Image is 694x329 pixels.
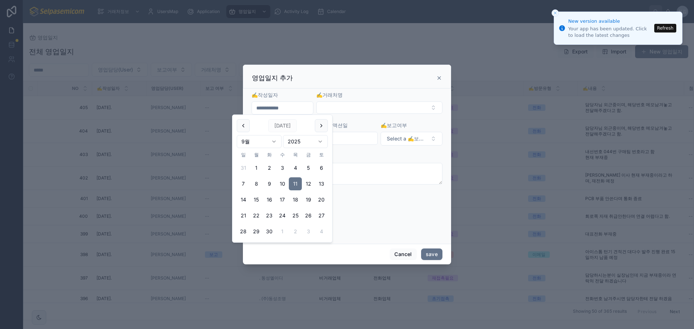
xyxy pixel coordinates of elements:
[316,101,442,114] button: Select Button
[237,209,250,222] button: 2025년 9월 21일 일요일
[276,225,289,238] button: 2025년 10월 1일 수요일
[263,161,276,174] button: 2025년 9월 2일 화요일
[263,209,276,222] button: 2025년 9월 23일 화요일
[237,193,250,206] button: 2025년 9월 14일 일요일
[250,161,263,174] button: 2025년 9월 1일 월요일
[237,225,250,238] button: 2025년 9월 28일 일요일
[316,92,343,98] span: ✍️거래처명
[289,209,302,222] button: 2025년 9월 25일 목요일
[381,132,442,146] button: Select Button
[315,225,328,238] button: 2025년 10월 4일 토요일
[302,151,315,159] th: 금요일
[315,209,328,222] button: 2025년 9월 27일 토요일
[237,151,250,159] th: 일요일
[302,177,315,190] button: 2025년 9월 12일 금요일
[237,177,250,190] button: 2025년 9월 7일 일요일
[315,151,328,159] th: 토요일
[276,177,289,190] button: 2025년 9월 10일 수요일
[250,177,263,190] button: 2025년 9월 8일 월요일
[654,24,676,33] button: Refresh
[289,193,302,206] button: 2025년 9월 18일 목요일
[276,209,289,222] button: 2025년 9월 24일 수요일
[315,161,328,174] button: 2025년 9월 6일 토요일
[289,177,302,190] button: Today, 2025년 9월 11일 목요일, selected
[276,193,289,206] button: 2025년 9월 17일 수요일
[421,248,442,260] button: save
[250,151,263,159] th: 월요일
[289,151,302,159] th: 목요일
[250,225,263,238] button: 2025년 9월 29일 월요일
[252,74,293,82] h3: 영업일지 추가
[302,209,315,222] button: 2025년 9월 26일 금요일
[302,225,315,238] button: 2025년 10월 3일 금요일
[237,161,250,174] button: 2025년 8월 31일 일요일
[568,18,652,25] div: New version available
[315,177,328,190] button: 2025년 9월 13일 토요일
[289,161,302,174] button: 2025년 9월 4일 목요일
[250,209,263,222] button: 2025년 9월 22일 월요일
[390,248,416,260] button: Cancel
[315,193,328,206] button: 2025년 9월 20일 토요일
[237,151,328,238] table: 9월 2025
[263,225,276,238] button: 2025년 9월 30일 화요일
[250,193,263,206] button: 2025년 9월 15일 월요일
[276,161,289,174] button: 2025년 9월 3일 수요일
[263,177,276,190] button: 2025년 9월 9일 화요일
[263,151,276,159] th: 화요일
[252,92,278,98] span: ✍️작성일자
[289,225,302,238] button: 2025년 10월 2일 목요일
[552,9,559,17] button: Close toast
[302,193,315,206] button: 2025년 9월 19일 금요일
[568,26,652,39] div: Your app has been updated. Click to load the latest changes
[381,122,407,128] span: ✍️보고여부
[276,151,289,159] th: 수요일
[263,193,276,206] button: 2025년 9월 16일 화요일
[302,161,315,174] button: 2025년 9월 5일 금요일
[387,135,428,142] span: Select a ✍️보고여부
